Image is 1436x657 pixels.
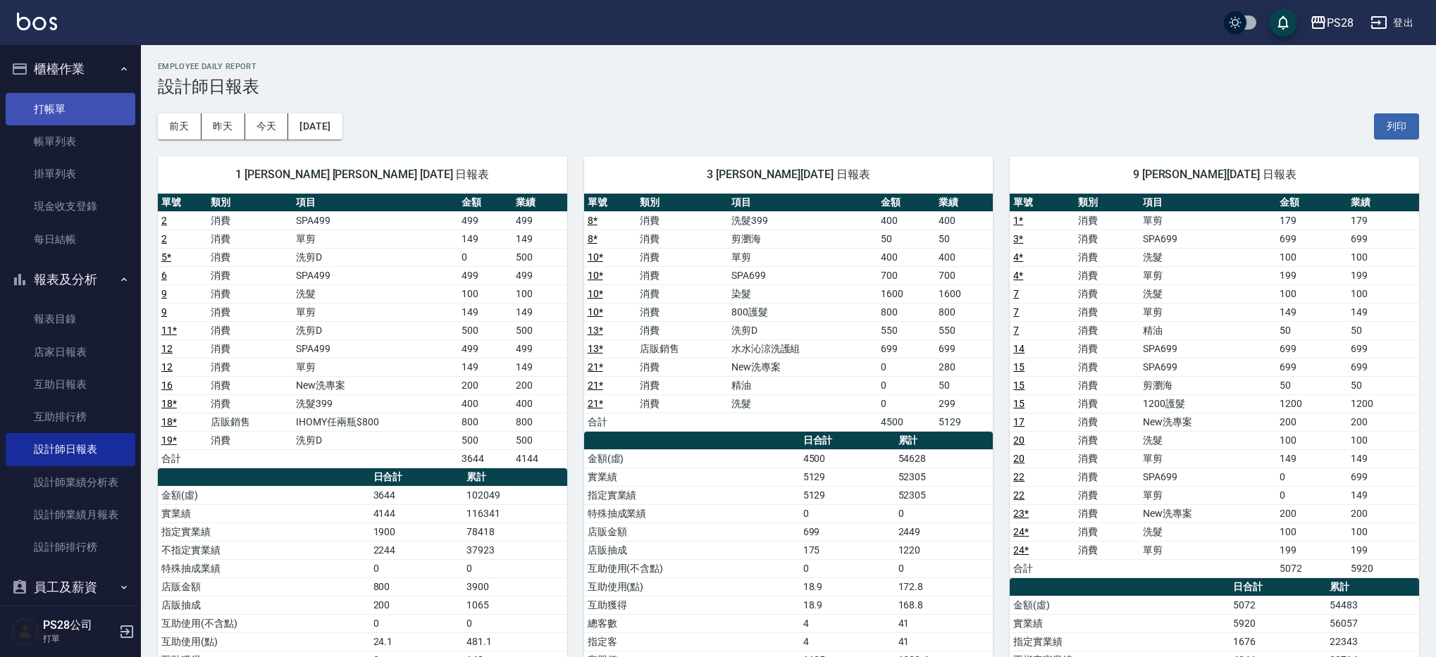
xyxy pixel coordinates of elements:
[158,194,207,212] th: 單號
[728,358,877,376] td: New洗專案
[458,321,512,339] td: 500
[1075,413,1139,431] td: 消費
[161,361,173,373] a: 12
[458,413,512,431] td: 800
[1276,230,1348,248] td: 699
[1139,358,1276,376] td: SPA699
[1013,306,1019,318] a: 7
[1276,303,1348,321] td: 149
[161,380,173,391] a: 16
[1347,194,1419,212] th: 業績
[292,211,458,230] td: SPA499
[800,541,895,559] td: 175
[1347,559,1419,577] td: 5920
[207,413,292,431] td: 店販銷售
[1347,541,1419,559] td: 199
[6,158,135,190] a: 掛單列表
[292,248,458,266] td: 洗剪D
[161,233,167,244] a: 2
[158,62,1419,71] h2: Employee Daily Report
[800,559,895,577] td: 0
[1010,559,1075,577] td: 合計
[512,394,567,413] td: 400
[1347,504,1419,523] td: 200
[158,486,370,504] td: 金額(虛)
[158,541,370,559] td: 不指定實業績
[895,504,994,523] td: 0
[1347,248,1419,266] td: 100
[935,394,993,413] td: 299
[158,504,370,523] td: 實業績
[935,194,993,212] th: 業績
[1013,489,1025,501] a: 22
[1139,541,1276,559] td: 單剪
[1347,449,1419,468] td: 149
[1276,339,1348,358] td: 699
[1075,339,1139,358] td: 消費
[207,431,292,449] td: 消費
[512,284,567,303] td: 100
[1013,361,1025,373] a: 15
[370,559,464,577] td: 0
[6,466,135,499] a: 設計師業績分析表
[800,468,895,486] td: 5129
[512,321,567,339] td: 500
[1027,168,1402,182] span: 9 [PERSON_NAME][DATE] 日報表
[935,211,993,230] td: 400
[1139,523,1276,541] td: 洗髮
[584,541,800,559] td: 店販抽成
[463,504,567,523] td: 116341
[935,266,993,284] td: 700
[6,125,135,158] a: 帳單列表
[1327,14,1354,32] div: PS28
[463,523,567,541] td: 78418
[207,358,292,376] td: 消費
[1075,541,1139,559] td: 消費
[800,504,895,523] td: 0
[207,339,292,358] td: 消費
[6,569,135,606] button: 員工及薪資
[728,303,877,321] td: 800護髮
[935,303,993,321] td: 800
[458,194,512,212] th: 金額
[1010,194,1419,578] table: a dense table
[895,432,994,450] th: 累計
[1276,559,1348,577] td: 5072
[584,468,800,486] td: 實業績
[43,632,115,645] p: 打單
[43,618,115,632] h5: PS28公司
[1139,468,1276,486] td: SPA699
[1013,325,1019,336] a: 7
[1010,194,1075,212] th: 單號
[877,358,935,376] td: 0
[6,336,135,368] a: 店家日報表
[1075,358,1139,376] td: 消費
[1347,523,1419,541] td: 100
[1347,376,1419,394] td: 50
[1347,266,1419,284] td: 199
[512,376,567,394] td: 200
[6,368,135,401] a: 互助日報表
[1276,468,1348,486] td: 0
[728,230,877,248] td: 剪瀏海
[1347,394,1419,413] td: 1200
[1347,468,1419,486] td: 699
[292,266,458,284] td: SPA499
[512,230,567,248] td: 149
[935,376,993,394] td: 50
[161,215,167,226] a: 2
[895,541,994,559] td: 1220
[11,618,39,646] img: Person
[370,468,464,487] th: 日合計
[207,211,292,230] td: 消費
[877,194,935,212] th: 金額
[1075,194,1139,212] th: 類別
[728,376,877,394] td: 精油
[728,211,877,230] td: 洗髮399
[636,284,728,303] td: 消費
[463,468,567,487] th: 累計
[458,211,512,230] td: 499
[370,577,464,596] td: 800
[584,194,637,212] th: 單號
[636,211,728,230] td: 消費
